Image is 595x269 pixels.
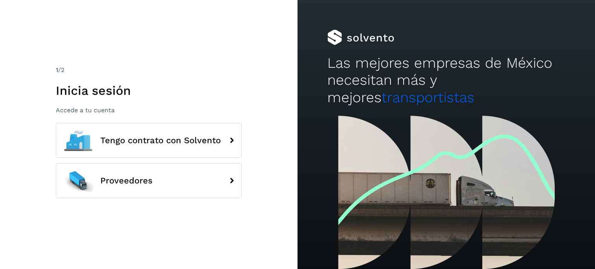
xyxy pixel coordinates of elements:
[56,163,242,198] button: Proveedores
[56,106,242,114] p: Accede a tu cuenta
[56,65,242,75] div: /2
[100,176,153,185] span: Proveedores
[100,136,221,145] span: Tengo contrato con Solvento
[56,123,242,158] button: Tengo contrato con Solvento
[382,89,475,106] span: transportistas
[56,66,58,74] span: 1
[56,83,242,98] h1: Inicia sesión
[327,55,565,106] h2: Las mejores empresas de México necesitan más y mejores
